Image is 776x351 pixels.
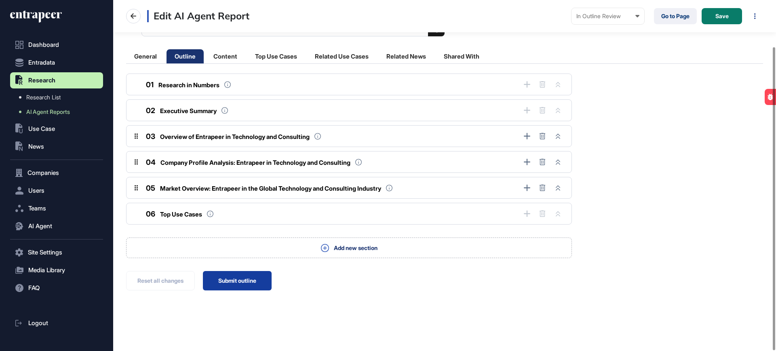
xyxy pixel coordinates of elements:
button: Entradata [10,55,103,71]
a: Logout [10,315,103,331]
span: Top Use Cases [160,210,202,218]
a: Go to Page [654,8,697,24]
span: Entradata [28,59,55,66]
button: FAQ [10,280,103,296]
span: 01 [146,80,154,89]
span: Overview of Entrapeer in Technology and Consulting [160,133,310,141]
span: Logout [28,320,48,326]
h3: Edit AI Agent Report [147,10,249,22]
span: Executive Summary [160,107,217,115]
div: In Outline Review [576,13,639,19]
a: Dashboard [10,37,103,53]
span: Add new section [334,244,377,252]
button: AI Agent [10,218,103,234]
span: 03 [146,132,155,141]
button: Teams [10,200,103,216]
li: Outline [167,49,204,63]
span: Companies [27,170,59,176]
li: General [126,49,165,63]
span: Research List [26,94,61,101]
button: Submit outline [203,271,272,290]
span: Dashboard [28,42,59,48]
span: FAQ [28,285,40,291]
a: AI Agent Reports [14,105,103,119]
span: Research in Numbers [158,81,219,89]
span: Use Case [28,126,55,132]
span: Company Profile Analysis: Entrapeer in Technology and Consulting [160,159,350,166]
span: 06 [146,210,155,218]
span: 05 [146,184,155,192]
span: Research [28,77,55,84]
li: Shared With [436,49,487,63]
button: News [10,139,103,155]
span: AI Agent Reports [26,109,70,115]
li: Content [205,49,245,63]
span: Site Settings [28,249,62,256]
span: Save [715,13,729,19]
span: Market Overview: Entrapeer in the Global Technology and Consulting Industry [160,185,381,192]
li: Related Use Cases [307,49,377,63]
span: AI Agent [28,223,52,229]
span: 04 [146,158,156,166]
button: Companies [10,165,103,181]
button: Use Case [10,121,103,137]
button: Users [10,183,103,199]
button: Research [10,72,103,88]
span: Users [28,187,44,194]
button: Save [702,8,742,24]
span: Teams [28,205,46,212]
span: News [28,143,44,150]
li: Top Use Cases [247,49,305,63]
a: Research List [14,90,103,105]
li: Related News [378,49,434,63]
span: Media Library [28,267,65,273]
button: Site Settings [10,244,103,261]
span: 02 [146,106,155,115]
button: Media Library [10,262,103,278]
